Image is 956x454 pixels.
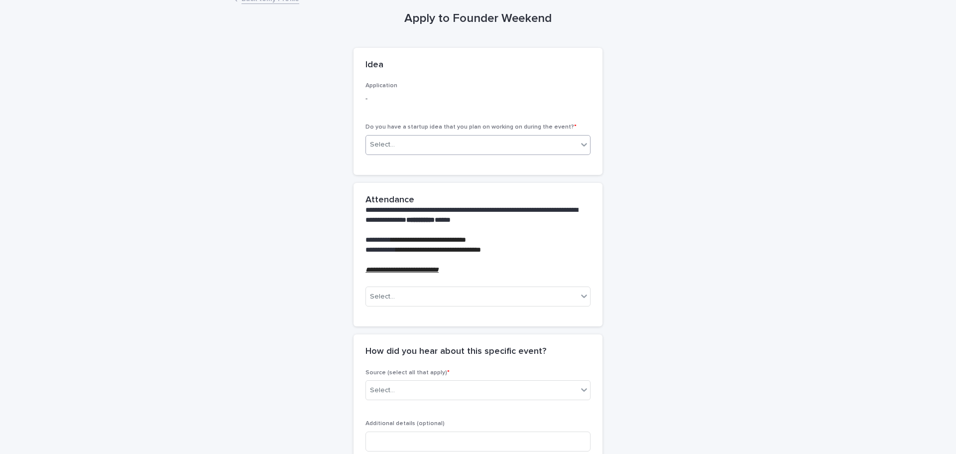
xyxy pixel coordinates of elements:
span: Additional details (optional) [365,421,445,427]
h2: How did you hear about this specific event? [365,346,546,357]
div: Select... [370,385,395,396]
span: Do you have a startup idea that you plan on working on during the event? [365,124,577,130]
span: Application [365,83,397,89]
span: Source (select all that apply) [365,370,450,376]
h2: Attendance [365,195,414,206]
h1: Apply to Founder Weekend [354,11,602,26]
p: - [365,94,591,104]
div: Select... [370,140,395,150]
h2: Idea [365,60,383,71]
div: Select... [370,292,395,302]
